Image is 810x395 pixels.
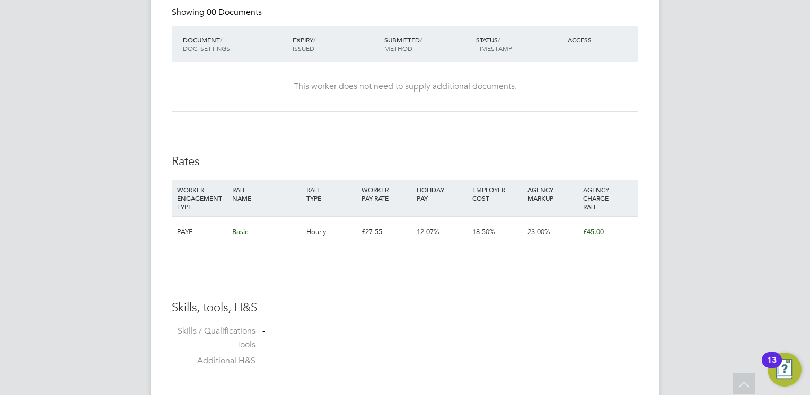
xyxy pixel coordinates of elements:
span: / [220,35,222,44]
label: Additional H&S [172,355,256,366]
h3: Skills, tools, H&S [172,300,638,316]
div: WORKER ENGAGEMENT TYPE [174,180,230,216]
span: / [313,35,315,44]
span: TIMESTAMP [476,44,512,52]
div: PAYE [174,217,230,247]
span: ISSUED [293,44,314,52]
div: AGENCY CHARGE RATE [580,180,636,216]
div: EXPIRY [290,30,382,58]
div: This worker does not need to supply additional documents. [182,81,628,92]
span: 18.50% [472,227,495,236]
label: Tools [172,339,256,351]
span: 12.07% [417,227,439,236]
span: / [420,35,422,44]
div: HOLIDAY PAY [414,180,469,208]
div: ACCESS [565,30,638,49]
span: / [498,35,500,44]
div: Showing [172,7,264,18]
h3: Rates [172,154,638,169]
div: WORKER PAY RATE [359,180,414,208]
span: - [264,340,267,351]
span: DOC. SETTINGS [183,44,230,52]
div: RATE NAME [230,180,303,208]
span: £45.00 [583,227,604,236]
div: DOCUMENT [180,30,290,58]
div: £27.55 [359,217,414,247]
label: Skills / Qualifications [172,326,256,337]
span: 23.00% [527,227,550,236]
div: - [262,326,638,337]
div: Hourly [304,217,359,247]
button: Open Resource Center, 13 new notifications [768,353,802,387]
div: RATE TYPE [304,180,359,208]
div: SUBMITTED [382,30,473,58]
div: STATUS [473,30,565,58]
div: 13 [767,360,777,374]
span: Basic [232,227,248,236]
span: - [264,356,267,366]
div: EMPLOYER COST [470,180,525,208]
div: AGENCY MARKUP [525,180,580,208]
span: METHOD [384,44,412,52]
span: 00 Documents [207,7,262,17]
